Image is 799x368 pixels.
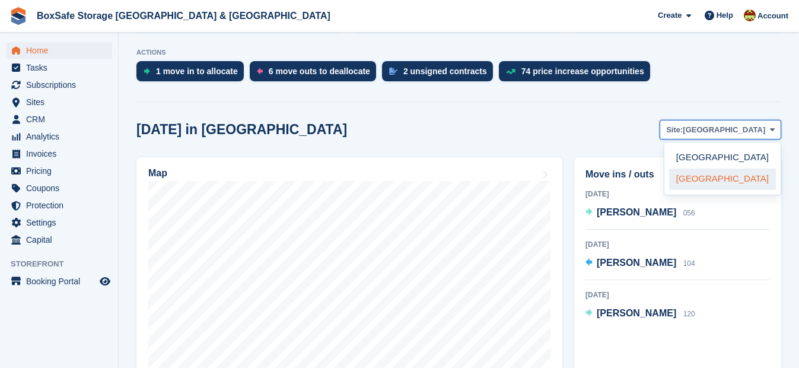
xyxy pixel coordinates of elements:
[585,167,770,182] h2: Move ins / outs
[26,59,97,76] span: Tasks
[6,163,112,179] a: menu
[11,258,118,270] span: Storefront
[683,310,695,318] span: 120
[597,207,676,217] span: [PERSON_NAME]
[136,61,250,87] a: 1 move in to allocate
[136,49,781,56] p: ACTIONS
[683,259,695,268] span: 104
[6,273,112,290] a: menu
[660,120,781,139] button: Site: [GEOGRAPHIC_DATA]
[585,205,695,221] a: [PERSON_NAME] 056
[683,209,695,217] span: 056
[156,66,238,76] div: 1 move in to allocate
[26,231,97,248] span: Capital
[144,68,150,75] img: move_ins_to_allocate_icon-fdf77a2bb77ea45bf5b3d319d69a93e2d87916cf1d5bf7949dd705db3b84f3ca.svg
[136,122,347,138] h2: [DATE] in [GEOGRAPHIC_DATA]
[26,273,97,290] span: Booking Portal
[6,145,112,162] a: menu
[26,180,97,196] span: Coupons
[506,69,515,74] img: price_increase_opportunities-93ffe204e8149a01c8c9dc8f82e8f89637d9d84a8eef4429ea346261dce0b2c0.svg
[683,124,765,136] span: [GEOGRAPHIC_DATA]
[6,128,112,145] a: menu
[26,163,97,179] span: Pricing
[26,42,97,59] span: Home
[98,274,112,288] a: Preview store
[389,68,397,75] img: contract_signature_icon-13c848040528278c33f63329250d36e43548de30e8caae1d1a13099fd9432cc5.svg
[250,61,382,87] a: 6 move outs to deallocate
[6,59,112,76] a: menu
[6,180,112,196] a: menu
[26,94,97,110] span: Sites
[26,128,97,145] span: Analytics
[6,94,112,110] a: menu
[6,231,112,248] a: menu
[382,61,499,87] a: 2 unsigned contracts
[403,66,487,76] div: 2 unsigned contracts
[585,189,770,199] div: [DATE]
[269,66,370,76] div: 6 move outs to deallocate
[26,77,97,93] span: Subscriptions
[585,239,770,250] div: [DATE]
[6,111,112,128] a: menu
[32,6,335,26] a: BoxSafe Storage [GEOGRAPHIC_DATA] & [GEOGRAPHIC_DATA]
[6,197,112,214] a: menu
[717,9,733,21] span: Help
[9,7,27,25] img: stora-icon-8386f47178a22dfd0bd8f6a31ec36ba5ce8667c1dd55bd0f319d3a0aa187defe.svg
[6,42,112,59] a: menu
[585,306,695,322] a: [PERSON_NAME] 120
[597,258,676,268] span: [PERSON_NAME]
[257,68,263,75] img: move_outs_to_deallocate_icon-f764333ba52eb49d3ac5e1228854f67142a1ed5810a6f6cc68b1a99e826820c5.svg
[585,256,695,271] a: [PERSON_NAME] 104
[499,61,656,87] a: 74 price increase opportunities
[597,308,676,318] span: [PERSON_NAME]
[585,290,770,300] div: [DATE]
[26,145,97,162] span: Invoices
[26,197,97,214] span: Protection
[521,66,644,76] div: 74 price increase opportunities
[6,214,112,231] a: menu
[26,111,97,128] span: CRM
[26,214,97,231] span: Settings
[757,10,788,22] span: Account
[669,147,776,169] a: [GEOGRAPHIC_DATA]
[669,169,776,190] a: [GEOGRAPHIC_DATA]
[744,9,756,21] img: Kim
[658,9,682,21] span: Create
[666,124,683,136] span: Site:
[6,77,112,93] a: menu
[148,168,167,179] h2: Map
